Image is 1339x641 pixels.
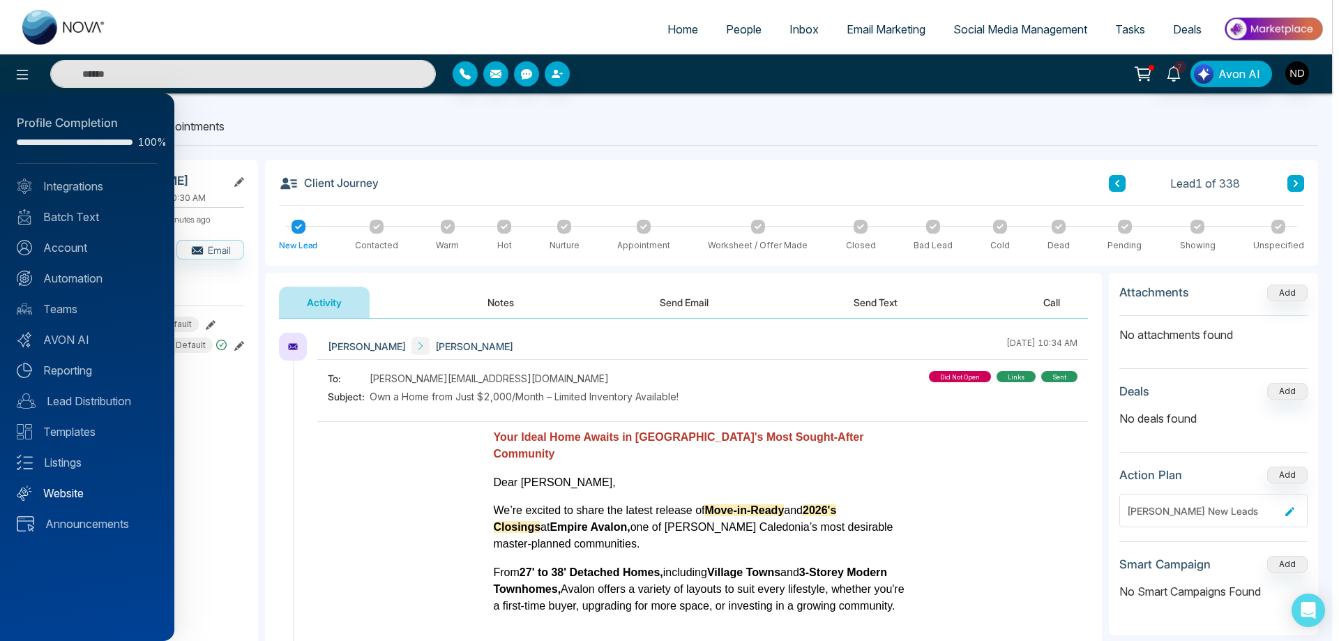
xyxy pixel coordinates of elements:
[17,270,158,287] a: Automation
[17,362,158,379] a: Reporting
[17,209,32,225] img: batch_text_white.png
[17,271,32,286] img: Automation.svg
[17,301,32,317] img: team.svg
[17,455,33,470] img: Listings.svg
[138,137,158,147] span: 100%
[17,363,32,378] img: Reporting.svg
[17,179,32,194] img: Integrated.svg
[17,423,158,440] a: Templates
[17,332,32,347] img: Avon-AI.svg
[17,393,36,409] img: Lead-dist.svg
[1292,594,1325,627] div: Open Intercom Messenger
[17,515,158,532] a: Announcements
[17,331,158,348] a: AVON AI
[17,485,158,502] a: Website
[17,301,158,317] a: Teams
[17,393,158,409] a: Lead Distribution
[17,485,32,501] img: Website.svg
[17,240,32,255] img: Account.svg
[17,178,158,195] a: Integrations
[17,239,158,256] a: Account
[17,114,158,133] div: Profile Completion
[17,424,32,439] img: Templates.svg
[17,209,158,225] a: Batch Text
[17,516,34,531] img: announcements.svg
[17,454,158,471] a: Listings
